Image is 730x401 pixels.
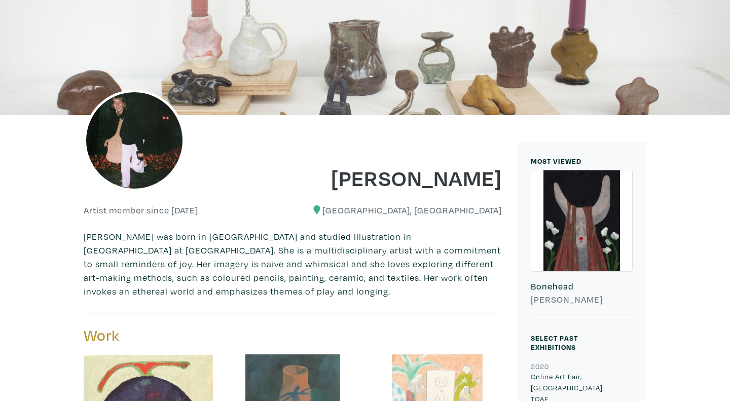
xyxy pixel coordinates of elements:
h6: Bonehead [531,281,633,292]
h6: [PERSON_NAME] [531,294,633,305]
a: Bonehead [PERSON_NAME] [531,170,633,319]
img: phpThumb.php [84,90,185,191]
p: [PERSON_NAME] was born in [GEOGRAPHIC_DATA] and studied Illustration in [GEOGRAPHIC_DATA] at [GEO... [84,230,502,298]
h6: [GEOGRAPHIC_DATA], [GEOGRAPHIC_DATA] [301,205,502,216]
h6: Artist member since [DATE] [84,205,198,216]
h1: [PERSON_NAME] [301,164,502,191]
h3: Work [84,326,285,345]
small: 2020 [531,361,549,371]
small: MOST VIEWED [531,156,581,166]
small: Select Past Exhibitions [531,333,578,352]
